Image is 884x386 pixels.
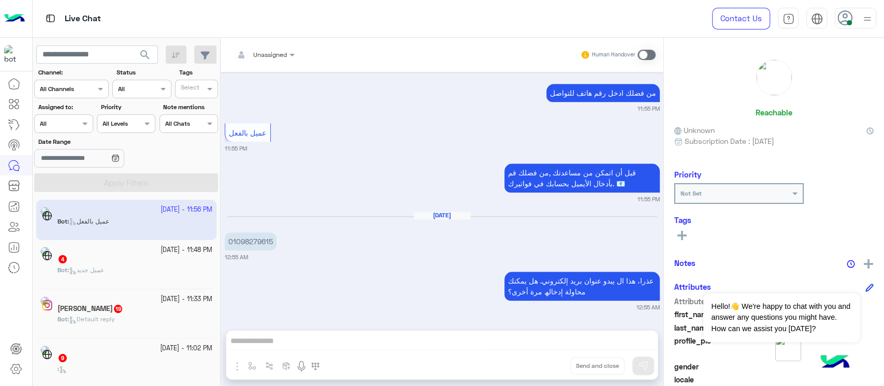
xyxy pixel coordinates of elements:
b: : [57,315,69,323]
span: Attribute Name [674,296,773,307]
span: عميل جديد [69,266,104,274]
small: 11:55 PM [637,195,660,203]
label: Priority [101,102,154,112]
small: Human Handover [592,51,635,59]
h6: Priority [674,170,701,179]
span: first_name [674,309,773,320]
div: Select [179,83,199,95]
small: [DATE] - 11:48 PM [161,245,212,255]
span: Bot [57,315,67,323]
span: Unassigned [253,51,287,58]
label: Date Range [38,137,154,146]
label: Channel: [38,68,108,77]
h6: Reachable [756,108,792,117]
a: tab [778,8,799,29]
span: gender [674,361,773,372]
p: 12/10/2025, 11:55 PM [546,84,660,102]
span: عميل بالفعل [229,128,266,137]
img: tab [782,13,794,25]
span: null [775,374,874,385]
img: profile [861,12,874,25]
p: Live Chat [65,12,101,26]
img: Logo [4,8,25,29]
p: 13/10/2025, 12:55 AM [504,272,660,301]
a: Contact Us [712,8,770,29]
span: Default reply [69,315,115,323]
span: search [139,49,151,61]
b: : [57,266,69,274]
span: profile_pic [674,335,773,359]
span: 9 [59,354,67,362]
span: 4 [59,255,67,263]
button: Send and close [570,357,625,375]
b: : [57,365,59,373]
h6: Attributes [674,282,711,291]
img: picture [40,346,50,355]
h6: [DATE] [414,212,471,219]
small: 12:55 AM [225,253,248,261]
small: [DATE] - 11:33 PM [161,294,212,304]
img: picture [40,247,50,256]
span: locale [674,374,773,385]
img: tab [811,13,823,25]
img: Instagram [42,300,52,310]
h6: Notes [674,258,695,268]
img: picture [757,60,792,95]
h5: جورج ناجح يوسف [57,304,123,313]
img: tab [44,12,57,25]
img: 171468393613305 [4,45,23,64]
p: 13/10/2025, 12:55 AM [225,232,277,250]
small: 11:55 PM [637,105,660,113]
img: WebChat [42,250,52,261]
img: add [864,259,873,269]
span: null [775,361,874,372]
p: 12/10/2025, 11:55 PM [504,164,660,192]
small: 11:55 PM [225,144,247,153]
label: Tags [179,68,217,77]
small: [DATE] - 11:02 PM [160,344,212,353]
span: Subscription Date : [DATE] [685,136,774,146]
img: picture [40,296,50,306]
h6: Tags [674,215,874,225]
button: Apply Filters [34,173,218,192]
span: Hello!👋 We're happy to chat with you and answer any questions you might have. How can we assist y... [703,293,859,342]
img: picture [775,335,801,361]
label: Note mentions [163,102,216,112]
span: Unknown [674,125,715,136]
span: last_name [674,322,773,333]
img: WebChat [42,349,52,360]
span: 19 [114,305,122,313]
label: Status [117,68,170,77]
span: Bot [57,266,67,274]
label: Assigned to: [38,102,92,112]
img: hulul-logo.png [817,345,853,381]
button: search [133,46,158,68]
small: 12:55 AM [636,303,660,311]
b: Not Set [680,189,702,197]
img: notes [847,260,855,268]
